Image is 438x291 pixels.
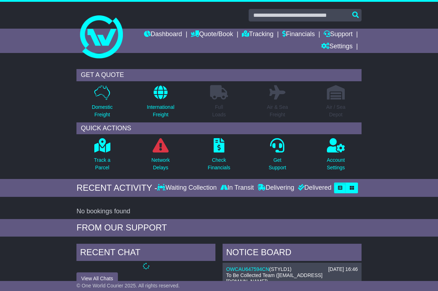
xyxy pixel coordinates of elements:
a: GetSupport [268,138,287,175]
a: Support [324,29,353,41]
span: To Be Collected Team ([EMAIL_ADDRESS][DOMAIN_NAME]) [226,272,323,284]
div: Delivered [296,184,332,192]
a: NetworkDelays [151,138,170,175]
a: Dashboard [144,29,182,41]
p: Account Settings [327,156,345,171]
p: Air / Sea Depot [326,103,345,118]
div: RECENT CHAT [76,244,215,263]
div: Waiting Collection [157,184,218,192]
p: Air & Sea Freight [267,103,288,118]
div: Delivering [256,184,296,192]
p: Get Support [269,156,286,171]
a: CheckFinancials [207,138,230,175]
div: GET A QUOTE [76,69,361,81]
p: International Freight [147,103,174,118]
a: Financials [282,29,315,41]
a: Tracking [242,29,273,41]
div: RECENT ACTIVITY - [76,183,157,193]
div: No bookings found [76,208,361,215]
a: Settings [321,41,353,53]
div: ( ) [226,266,358,272]
div: FROM OUR SUPPORT [76,223,361,233]
div: QUICK ACTIONS [76,122,361,135]
a: InternationalFreight [146,85,175,122]
span: STYLD1 [271,266,290,272]
a: Quote/Book [191,29,233,41]
div: In Transit [219,184,256,192]
button: View All Chats [76,272,118,285]
span: © One World Courier 2025. All rights reserved. [76,283,180,288]
p: Check Financials [208,156,230,171]
a: Track aParcel [94,138,111,175]
a: OWCAU647594CN [226,266,269,272]
div: NOTICE BOARD [223,244,362,263]
a: DomesticFreight [91,85,113,122]
a: AccountSettings [327,138,345,175]
p: Domestic Freight [92,103,113,118]
p: Network Delays [151,156,170,171]
p: Full Loads [210,103,228,118]
p: Track a Parcel [94,156,110,171]
div: [DATE] 16:46 [328,266,358,272]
